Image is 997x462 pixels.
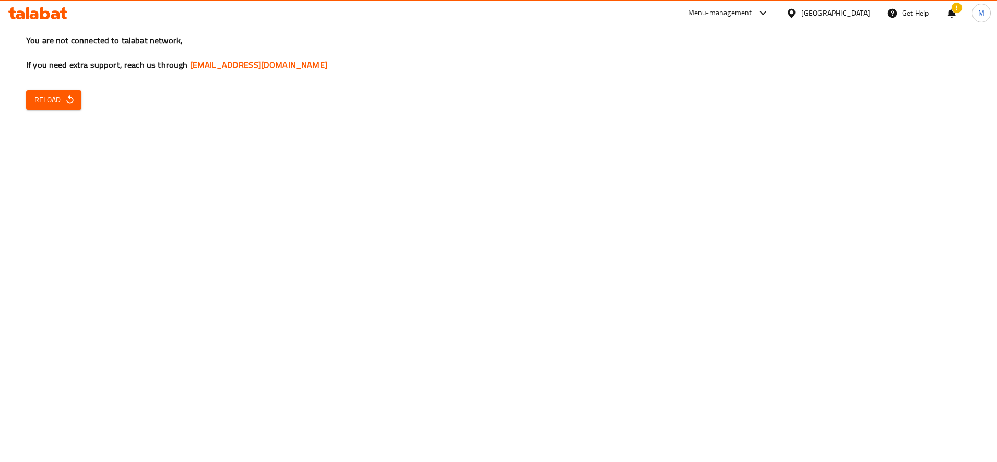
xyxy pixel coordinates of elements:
[26,90,81,110] button: Reload
[978,7,984,19] span: M
[34,93,73,106] span: Reload
[688,7,752,19] div: Menu-management
[801,7,870,19] div: [GEOGRAPHIC_DATA]
[26,34,971,71] h3: You are not connected to talabat network, If you need extra support, reach us through
[190,57,327,73] a: [EMAIL_ADDRESS][DOMAIN_NAME]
